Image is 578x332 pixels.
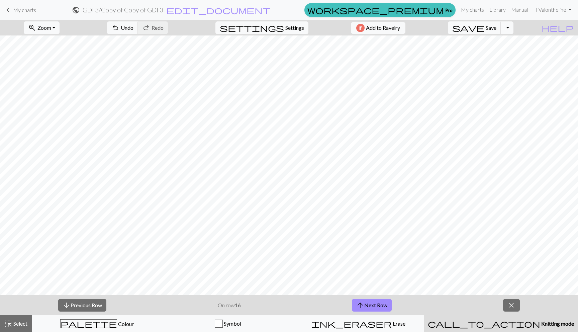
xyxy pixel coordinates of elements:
span: Undo [121,24,133,31]
button: Colour [32,315,163,332]
span: Select [12,320,27,327]
span: keyboard_arrow_left [4,5,12,15]
span: Colour [117,321,134,327]
button: Undo [107,21,138,34]
span: edit_document [166,5,271,15]
p: On row [218,301,241,309]
button: Save [448,21,501,34]
i: Settings [220,24,284,32]
span: arrow_downward [63,301,71,310]
span: zoom_in [28,23,36,32]
span: palette [61,319,117,328]
span: Zoom [37,24,51,31]
span: My charts [13,7,36,13]
span: workspace_premium [307,5,444,15]
span: save [452,23,484,32]
a: HiValontheline [531,3,574,16]
strong: 16 [235,302,241,308]
button: Erase [293,315,424,332]
span: undo [111,23,119,32]
span: Save [486,24,496,31]
span: settings [220,23,284,32]
a: Manual [508,3,531,16]
span: Add to Ravelry [366,24,400,32]
button: Add to Ravelry [351,22,405,34]
button: Next Row [352,299,392,312]
button: Previous Row [58,299,106,312]
span: close [507,301,515,310]
span: Settings [285,24,304,32]
button: SettingsSettings [215,21,308,34]
span: help [542,23,574,32]
span: Knitting mode [540,320,574,327]
a: Pro [304,3,456,17]
span: ink_eraser [311,319,392,328]
a: My charts [458,3,487,16]
button: Zoom [24,21,60,34]
span: highlight_alt [4,319,12,328]
span: Symbol [223,320,241,327]
button: Symbol [163,315,293,332]
button: Knitting mode [424,315,578,332]
span: call_to_action [428,319,540,328]
span: Erase [392,320,405,327]
a: My charts [4,4,36,16]
img: Ravelry [356,24,365,32]
span: arrow_upward [356,301,364,310]
h2: GDI 3 / Copy of Copy of GDI 3 [83,6,163,14]
span: public [72,5,80,15]
a: Library [487,3,508,16]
